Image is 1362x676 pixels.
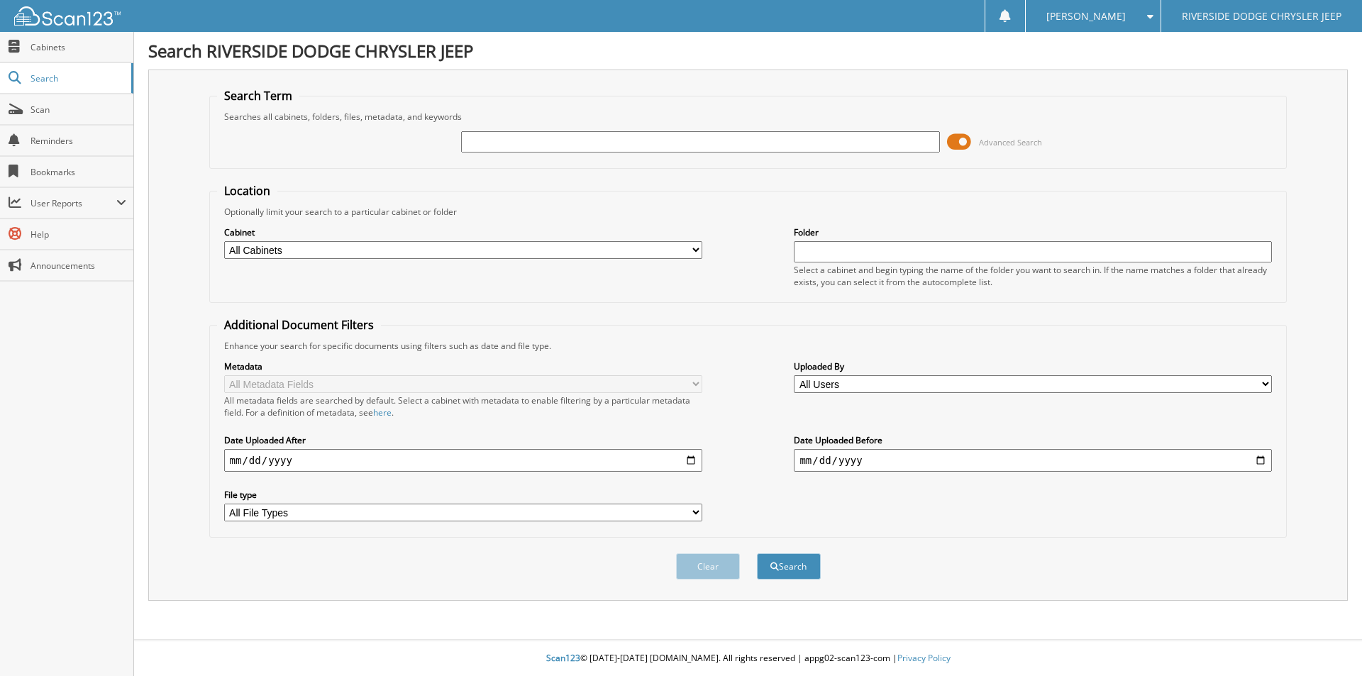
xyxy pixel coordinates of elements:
[757,553,821,580] button: Search
[31,197,116,209] span: User Reports
[224,449,702,472] input: start
[897,652,951,664] a: Privacy Policy
[224,360,702,372] label: Metadata
[373,406,392,419] a: here
[224,226,702,238] label: Cabinet
[217,183,277,199] legend: Location
[217,317,381,333] legend: Additional Document Filters
[224,434,702,446] label: Date Uploaded After
[224,489,702,501] label: File type
[217,206,1280,218] div: Optionally limit your search to a particular cabinet or folder
[31,260,126,272] span: Announcements
[546,652,580,664] span: Scan123
[31,72,124,84] span: Search
[794,434,1272,446] label: Date Uploaded Before
[794,449,1272,472] input: end
[31,135,126,147] span: Reminders
[31,41,126,53] span: Cabinets
[134,641,1362,676] div: © [DATE]-[DATE] [DOMAIN_NAME]. All rights reserved | appg02-scan123-com |
[1046,12,1126,21] span: [PERSON_NAME]
[979,137,1042,148] span: Advanced Search
[794,226,1272,238] label: Folder
[217,340,1280,352] div: Enhance your search for specific documents using filters such as date and file type.
[224,394,702,419] div: All metadata fields are searched by default. Select a cabinet with metadata to enable filtering b...
[14,6,121,26] img: scan123-logo-white.svg
[31,104,126,116] span: Scan
[217,88,299,104] legend: Search Term
[1291,608,1362,676] iframe: Chat Widget
[31,166,126,178] span: Bookmarks
[676,553,740,580] button: Clear
[794,360,1272,372] label: Uploaded By
[217,111,1280,123] div: Searches all cabinets, folders, files, metadata, and keywords
[794,264,1272,288] div: Select a cabinet and begin typing the name of the folder you want to search in. If the name match...
[31,228,126,240] span: Help
[148,39,1348,62] h1: Search RIVERSIDE DODGE CHRYSLER JEEP
[1182,12,1341,21] span: RIVERSIDE DODGE CHRYSLER JEEP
